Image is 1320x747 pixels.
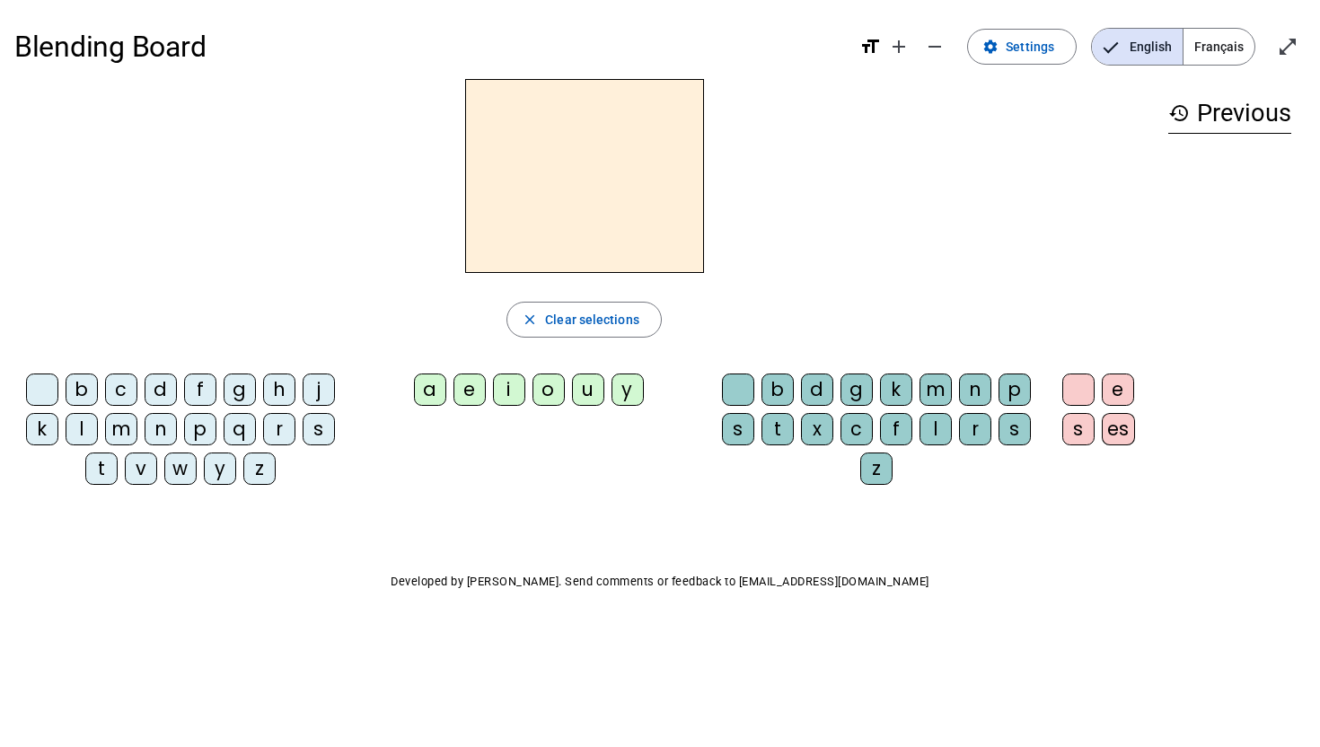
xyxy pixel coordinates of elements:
div: v [125,453,157,485]
div: l [66,413,98,445]
mat-icon: history [1168,102,1190,124]
mat-icon: format_size [859,36,881,57]
div: y [204,453,236,485]
div: i [493,373,525,406]
div: f [184,373,216,406]
div: c [840,413,873,445]
mat-icon: add [888,36,910,57]
div: es [1102,413,1135,445]
button: Settings [967,29,1077,65]
div: e [1102,373,1134,406]
div: n [959,373,991,406]
div: b [761,373,794,406]
span: English [1092,29,1183,65]
div: e [453,373,486,406]
span: Settings [1006,36,1054,57]
div: w [164,453,197,485]
h3: Previous [1168,93,1291,134]
div: u [572,373,604,406]
div: t [85,453,118,485]
h1: Blending Board [14,18,845,75]
div: s [303,413,335,445]
mat-icon: settings [982,39,999,55]
div: p [999,373,1031,406]
div: f [880,413,912,445]
div: s [999,413,1031,445]
div: b [66,373,98,406]
div: x [801,413,833,445]
div: g [224,373,256,406]
div: r [959,413,991,445]
div: d [145,373,177,406]
p: Developed by [PERSON_NAME]. Send comments or feedback to [EMAIL_ADDRESS][DOMAIN_NAME] [14,571,1306,593]
mat-icon: remove [924,36,946,57]
div: s [722,413,754,445]
span: Français [1184,29,1254,65]
div: c [105,373,137,406]
div: h [263,373,295,406]
div: o [532,373,565,406]
div: t [761,413,794,445]
div: k [26,413,58,445]
span: Clear selections [545,309,639,330]
div: d [801,373,833,406]
mat-icon: close [522,312,538,328]
div: m [105,413,137,445]
div: q [224,413,256,445]
div: n [145,413,177,445]
div: a [414,373,446,406]
button: Clear selections [506,302,662,338]
div: g [840,373,873,406]
div: z [860,453,893,485]
button: Decrease font size [917,29,953,65]
mat-button-toggle-group: Language selection [1091,28,1255,66]
div: y [612,373,644,406]
button: Enter full screen [1270,29,1306,65]
div: k [880,373,912,406]
div: z [243,453,276,485]
mat-icon: open_in_full [1277,36,1298,57]
button: Increase font size [881,29,917,65]
div: p [184,413,216,445]
div: m [920,373,952,406]
div: s [1062,413,1095,445]
div: j [303,373,335,406]
div: r [263,413,295,445]
div: l [920,413,952,445]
